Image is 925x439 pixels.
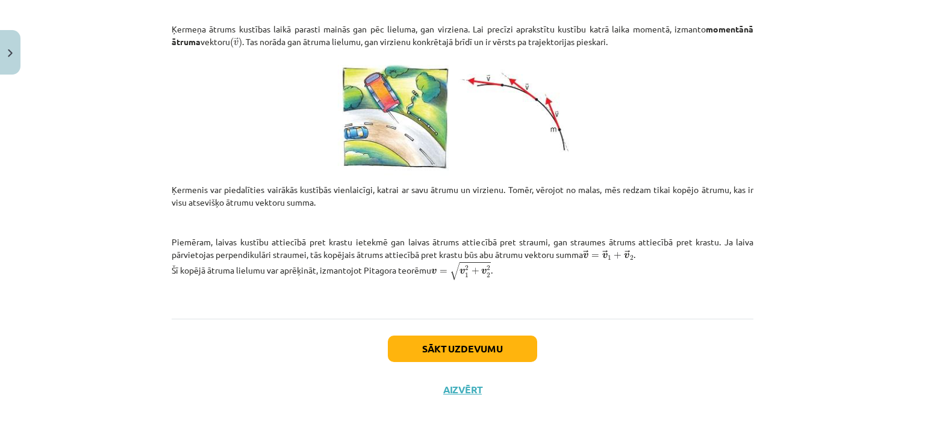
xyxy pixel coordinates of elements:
[238,37,242,48] span: )
[614,252,621,259] span: +
[172,183,753,209] p: Ķermenis var piedalīties vairākās kustībās vienlaicīgi, katrai ar savu ātrumu un virzienu. Tomēr,...
[602,250,608,257] span: →
[624,253,629,259] span: v
[440,270,447,274] span: =
[608,256,611,261] span: 1
[602,253,608,259] span: v
[583,250,588,257] span: →
[465,272,469,278] span: 1
[487,266,490,271] span: 2
[459,269,465,274] span: v
[8,49,13,57] img: icon-close-lesson-0947bae3869378f0d4975bcd49f059093ad1ed9edebbc8119c70593378902aed.svg
[234,37,238,45] span: →
[172,23,753,49] p: Ķermeņa ātrums kustības laikā parasti mainās gan pēc lieluma, gan virziena. Lai precīzi aprakstīt...
[440,384,485,396] button: Aizvērt
[388,336,537,362] button: Sākt uzdevumu
[583,253,588,259] span: v
[487,272,490,278] span: 2
[465,266,469,271] span: 2
[591,254,599,258] span: =
[230,37,234,48] span: (
[630,256,634,261] span: 2
[481,269,487,274] span: v
[431,269,437,274] span: v
[450,262,459,280] span: √
[172,236,753,281] p: Piemēram, laivas kustību attiecībā pret krastu ietekmē gan laivas ātrums attiecībā pret straumi, ...
[234,40,238,46] span: v
[624,250,630,257] span: →
[472,268,479,275] span: +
